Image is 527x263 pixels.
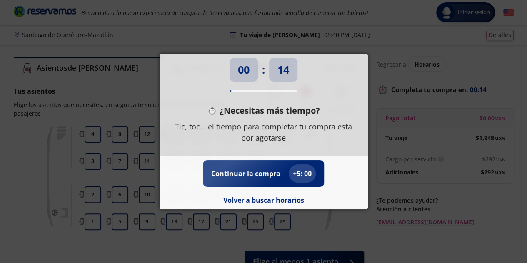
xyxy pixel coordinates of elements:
p: + 5 : 00 [293,169,312,179]
p: : [262,62,265,78]
p: 14 [277,62,289,78]
p: 00 [238,62,250,78]
p: Tic, toc… el tiempo para completar tu compra está por agotarse [172,121,355,144]
button: Continuar la compra+5: 00 [211,164,316,183]
p: ¿Necesitas más tiempo? [220,104,320,117]
p: Continuar la compra [211,169,280,179]
iframe: Messagebird Livechat Widget [479,215,519,255]
button: Volver a buscar horarios [223,195,304,205]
